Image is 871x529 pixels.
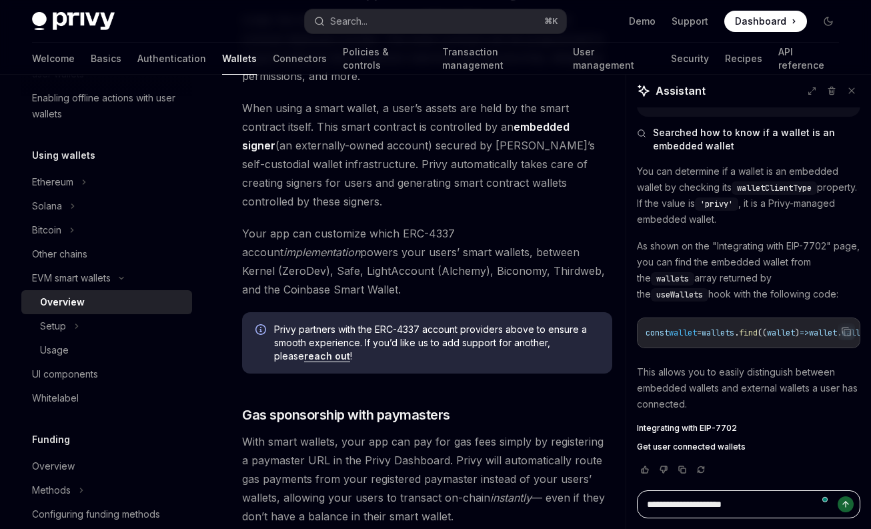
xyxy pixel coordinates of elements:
div: Methods [32,482,71,498]
em: implementation [283,245,360,259]
textarea: To enrich screen reader interactions, please activate Accessibility in Grammarly extension settings [637,490,860,518]
div: UI components [32,366,98,382]
a: API reference [778,43,839,75]
span: = [697,328,702,338]
span: Assistant [656,83,706,99]
span: wallet [767,328,795,338]
span: Dashboard [735,15,786,28]
svg: Info [255,324,269,338]
span: find [739,328,758,338]
a: Transaction management [442,43,558,75]
span: const [646,328,669,338]
span: wallet [809,328,837,338]
div: Search... [330,13,367,29]
span: wallet [669,328,697,338]
div: Configuring funding methods [32,506,160,522]
a: Get user connected wallets [637,442,860,452]
button: Send message [838,496,854,512]
a: Other chains [21,242,192,266]
span: Integrating with EIP-7702 [637,423,737,434]
div: Setup [40,318,66,334]
span: walletClientType [737,183,812,193]
div: Ethereum [32,174,73,190]
p: This allows you to easily distinguish between embedded wallets and external wallets a user has co... [637,364,860,412]
div: Bitcoin [32,222,61,238]
span: . [837,328,842,338]
div: Other chains [32,246,87,262]
span: => [800,328,809,338]
a: User management [573,43,655,75]
a: Configuring funding methods [21,502,192,526]
a: Recipes [725,43,762,75]
a: Basics [91,43,121,75]
p: As shown on the "Integrating with EIP-7702" page, you can find the embedded wallet from the array... [637,238,860,302]
button: Search...⌘K [305,9,567,33]
a: Demo [629,15,656,28]
a: UI components [21,362,192,386]
span: Searched how to know if a wallet is an embedded wallet [653,126,860,153]
button: Searched how to know if a wallet is an embedded wallet [637,126,860,153]
a: Support [672,15,708,28]
div: Overview [32,458,75,474]
button: Toggle dark mode [818,11,839,32]
span: wallets [656,274,689,284]
span: (( [758,328,767,338]
span: Get user connected wallets [637,442,746,452]
div: Solana [32,198,62,214]
a: Usage [21,338,192,362]
div: Usage [40,342,69,358]
a: Security [671,43,709,75]
span: wallets [702,328,734,338]
a: Dashboard [724,11,807,32]
h5: Funding [32,432,70,448]
span: Gas sponsorship with paymasters [242,406,450,424]
a: Integrating with EIP-7702 [637,423,860,434]
span: With smart wallets, your app can pay for gas fees simply by registering a paymaster URL in the Pr... [242,432,612,526]
div: EVM smart wallets [32,270,111,286]
span: ) [795,328,800,338]
span: Privy partners with the ERC-4337 account providers above to ensure a smooth experience. If you’d ... [274,323,599,363]
a: Whitelabel [21,386,192,410]
button: Copy the contents from the code block [838,323,855,340]
span: useWallets [656,290,703,300]
span: 'privy' [700,199,733,209]
div: Whitelabel [32,390,79,406]
p: You can determine if a wallet is an embedded wallet by checking its property. If the value is , i... [637,163,860,227]
h5: Using wallets [32,147,95,163]
a: Wallets [222,43,257,75]
a: Overview [21,454,192,478]
a: Authentication [137,43,206,75]
a: reach out [304,350,350,362]
span: When using a smart wallet, a user’s assets are held by the smart contract itself. This smart cont... [242,99,612,211]
span: ⌘ K [544,16,558,27]
div: Overview [40,294,85,310]
a: Enabling offline actions with user wallets [21,86,192,126]
a: Welcome [32,43,75,75]
a: Policies & controls [343,43,426,75]
span: Your app can customize which ERC-4337 account powers your users’ smart wallets, between Kernel (Z... [242,224,612,299]
div: Enabling offline actions with user wallets [32,90,184,122]
a: Overview [21,290,192,314]
span: . [734,328,739,338]
img: dark logo [32,12,115,31]
a: Connectors [273,43,327,75]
